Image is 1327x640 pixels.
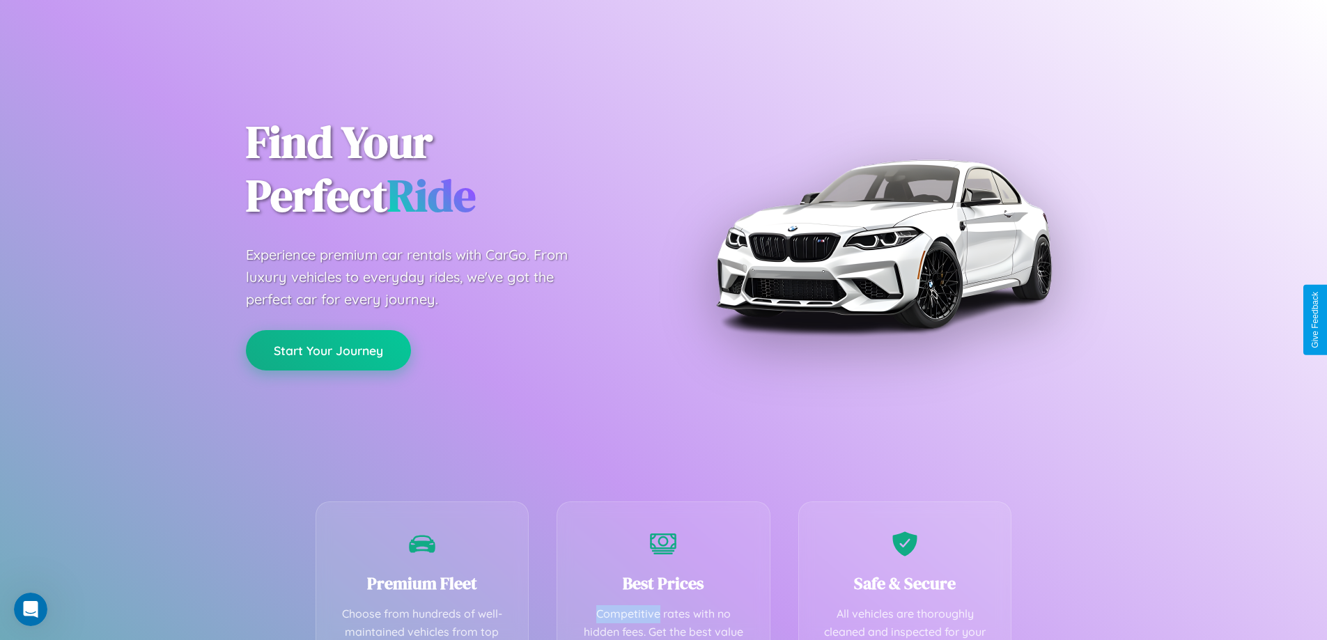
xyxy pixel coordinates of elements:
iframe: Intercom live chat [14,593,47,626]
h1: Find Your Perfect [246,116,643,223]
img: Premium BMW car rental vehicle [709,70,1057,418]
div: Give Feedback [1310,292,1320,348]
button: Start Your Journey [246,330,411,370]
h3: Best Prices [578,572,749,595]
span: Ride [387,165,476,226]
h3: Premium Fleet [337,572,508,595]
p: Experience premium car rentals with CarGo. From luxury vehicles to everyday rides, we've got the ... [246,244,594,311]
h3: Safe & Secure [820,572,991,595]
